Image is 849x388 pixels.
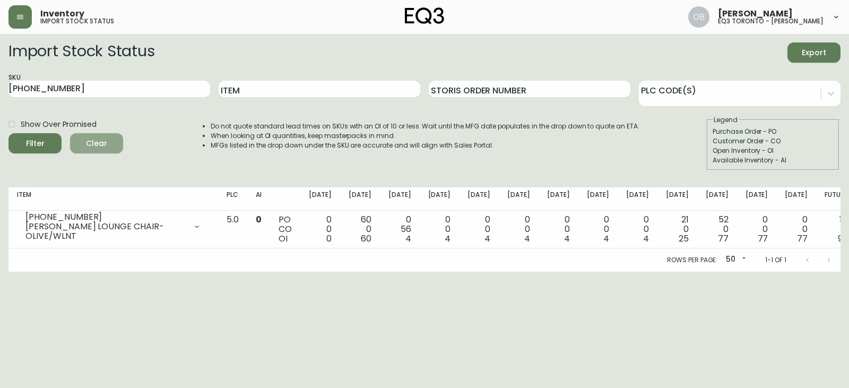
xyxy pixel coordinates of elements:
[21,119,97,130] span: Show Over Promised
[785,215,808,244] div: 0 0
[722,251,748,269] div: 50
[758,232,768,245] span: 77
[787,42,841,63] button: Export
[420,187,460,211] th: [DATE]
[467,215,490,244] div: 0 0
[587,215,610,244] div: 0 0
[361,232,371,245] span: 60
[765,255,786,265] p: 1-1 of 1
[797,232,808,245] span: 77
[79,137,115,150] span: Clear
[718,232,729,245] span: 77
[697,187,737,211] th: [DATE]
[326,232,332,245] span: 0
[666,215,689,244] div: 21 0
[706,215,729,244] div: 52 0
[405,232,411,245] span: 4
[776,187,816,211] th: [DATE]
[578,187,618,211] th: [DATE]
[25,222,186,241] div: [PERSON_NAME] LOUNGE CHAIR-OLIVE/WLNT
[564,232,570,245] span: 4
[499,187,539,211] th: [DATE]
[459,187,499,211] th: [DATE]
[8,42,154,63] h2: Import Stock Status
[309,215,332,244] div: 0 0
[713,115,739,125] legend: Legend
[380,187,420,211] th: [DATE]
[547,215,570,244] div: 0 0
[256,213,262,226] span: 0
[618,187,657,211] th: [DATE]
[838,232,847,245] span: 92
[746,215,768,244] div: 0 0
[737,187,777,211] th: [DATE]
[713,136,834,146] div: Customer Order - CO
[507,215,530,244] div: 0 0
[524,232,530,245] span: 4
[445,232,451,245] span: 4
[40,10,84,18] span: Inventory
[247,187,270,211] th: AI
[643,232,649,245] span: 4
[279,232,288,245] span: OI
[8,133,62,153] button: Filter
[300,187,340,211] th: [DATE]
[796,46,832,59] span: Export
[428,215,451,244] div: 0 0
[626,215,649,244] div: 0 0
[26,137,45,150] div: Filter
[718,10,793,18] span: [PERSON_NAME]
[211,141,639,150] li: MFGs listed in the drop down under the SKU are accurate and will align with Sales Portal.
[713,156,834,165] div: Available Inventory - AI
[484,232,490,245] span: 4
[688,6,709,28] img: 8e0065c524da89c5c924d5ed86cfe468
[349,215,371,244] div: 60 0
[388,215,411,244] div: 0 56
[40,18,114,24] h5: import stock status
[657,187,697,211] th: [DATE]
[279,215,292,244] div: PO CO
[211,122,639,131] li: Do not quote standard lead times on SKUs with an OI of 10 or less. Wait until the MFG date popula...
[8,187,218,211] th: Item
[211,131,639,141] li: When looking at OI quantities, keep masterpacks in mind.
[539,187,578,211] th: [DATE]
[218,187,247,211] th: PLC
[340,187,380,211] th: [DATE]
[25,212,186,222] div: [PHONE_NUMBER]
[70,133,123,153] button: Clear
[17,215,210,238] div: [PHONE_NUMBER][PERSON_NAME] LOUNGE CHAIR-OLIVE/WLNT
[825,215,847,244] div: 15 0
[718,18,824,24] h5: eq3 toronto - [PERSON_NAME]
[603,232,609,245] span: 4
[667,255,717,265] p: Rows per page:
[713,146,834,156] div: Open Inventory - OI
[218,211,247,248] td: 5.0
[679,232,689,245] span: 25
[713,127,834,136] div: Purchase Order - PO
[405,7,444,24] img: logo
